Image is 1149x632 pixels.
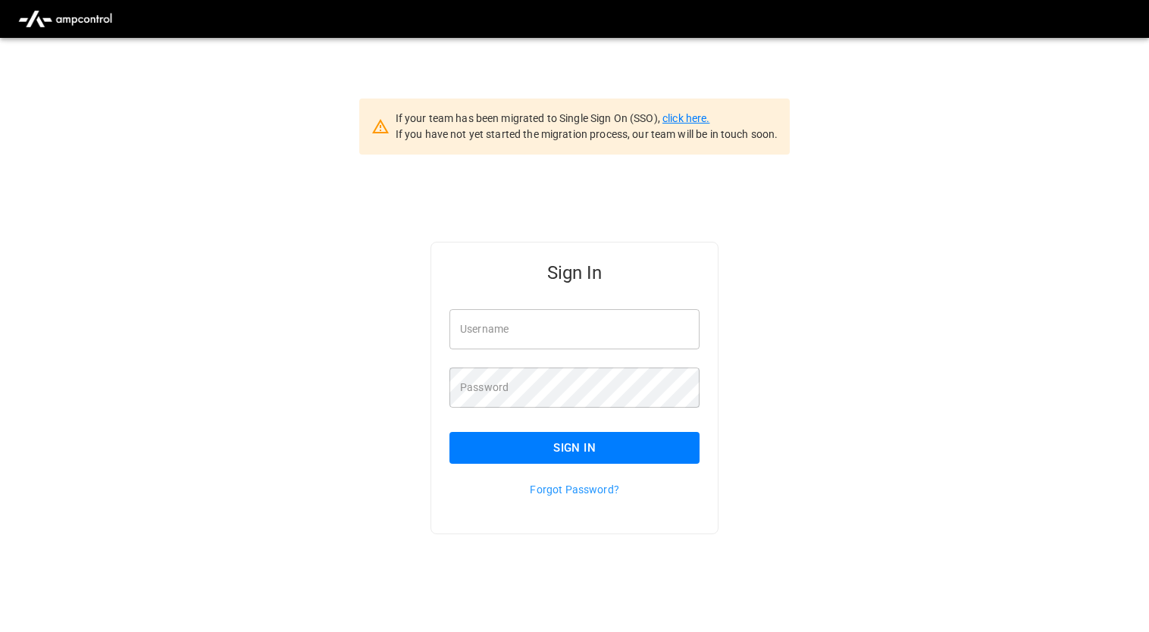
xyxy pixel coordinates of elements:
[449,482,700,497] p: Forgot Password?
[449,432,700,464] button: Sign In
[396,112,662,124] span: If your team has been migrated to Single Sign On (SSO),
[449,261,700,285] h5: Sign In
[12,5,118,33] img: ampcontrol.io logo
[662,112,709,124] a: click here.
[396,128,778,140] span: If you have not yet started the migration process, our team will be in touch soon.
